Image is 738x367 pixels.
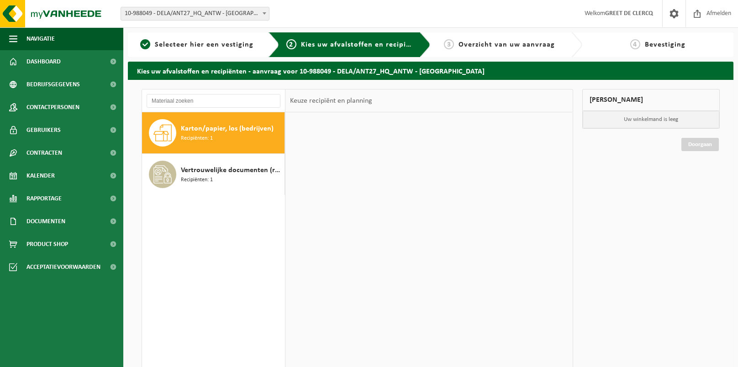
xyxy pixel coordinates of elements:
[26,187,62,210] span: Rapportage
[26,256,100,278] span: Acceptatievoorwaarden
[301,41,427,48] span: Kies uw afvalstoffen en recipiënten
[605,10,653,17] strong: GREET DE CLERCQ
[132,39,261,50] a: 1Selecteer hier een vestiging
[155,41,253,48] span: Selecteer hier een vestiging
[26,119,61,142] span: Gebruikers
[181,134,213,143] span: Recipiënten: 1
[681,138,719,151] a: Doorgaan
[645,41,685,48] span: Bevestiging
[26,233,68,256] span: Product Shop
[142,112,285,154] button: Karton/papier, los (bedrijven) Recipiënten: 1
[26,210,65,233] span: Documenten
[121,7,269,20] span: 10-988049 - DELA/ANT27_HQ_ANTW - ANTWERPEN
[181,165,282,176] span: Vertrouwelijke documenten (recyclage)
[26,27,55,50] span: Navigatie
[583,111,720,128] p: Uw winkelmand is leeg
[128,62,733,79] h2: Kies uw afvalstoffen en recipiënten - aanvraag voor 10-988049 - DELA/ANT27_HQ_ANTW - [GEOGRAPHIC_...
[147,94,280,108] input: Materiaal zoeken
[5,347,153,367] iframe: chat widget
[26,96,79,119] span: Contactpersonen
[630,39,640,49] span: 4
[459,41,555,48] span: Overzicht van uw aanvraag
[181,176,213,184] span: Recipiënten: 1
[181,123,274,134] span: Karton/papier, los (bedrijven)
[121,7,269,21] span: 10-988049 - DELA/ANT27_HQ_ANTW - ANTWERPEN
[582,89,720,111] div: [PERSON_NAME]
[26,164,55,187] span: Kalender
[285,89,377,112] div: Keuze recipiënt en planning
[26,73,80,96] span: Bedrijfsgegevens
[142,154,285,195] button: Vertrouwelijke documenten (recyclage) Recipiënten: 1
[444,39,454,49] span: 3
[26,142,62,164] span: Contracten
[140,39,150,49] span: 1
[26,50,61,73] span: Dashboard
[286,39,296,49] span: 2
